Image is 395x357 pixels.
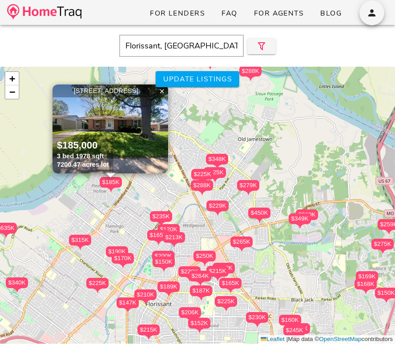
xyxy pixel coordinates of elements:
[179,307,201,318] div: $206K
[86,278,109,289] div: $225K
[152,251,174,261] div: $200K
[200,261,210,266] img: triPin.png
[355,279,377,294] div: $168K
[149,8,205,18] span: For Lenders
[283,325,306,336] div: $245K
[320,8,342,18] span: Blog
[313,5,349,21] a: Blog
[195,329,204,333] img: triPin.png
[289,213,311,229] div: $349K
[213,263,235,273] div: $208K
[351,314,395,357] div: Chat Widget
[106,246,128,262] div: $190K
[206,65,215,70] img: triPin.png
[163,232,185,248] div: $213K
[147,230,169,241] div: $165K
[254,8,304,18] span: For Agents
[210,178,220,183] img: triPin.png
[197,191,207,196] img: triPin.png
[76,245,85,250] img: triPin.png
[117,297,139,313] div: $147K
[117,297,139,308] div: $147K
[279,315,301,330] div: $160K
[213,164,222,169] img: triPin.png
[371,239,394,249] div: $275K
[193,251,216,266] div: $250K
[190,285,212,296] div: $187K
[93,289,102,293] img: triPin.png
[239,66,262,81] div: $288K
[153,257,175,267] div: $150K
[288,323,310,334] div: $183K
[355,279,377,289] div: $168K
[1,233,11,238] img: triPin.png
[155,84,169,98] a: Close popup
[382,298,391,303] img: triPin.png
[142,5,212,21] a: For Lenders
[185,277,194,282] img: triPin.png
[206,201,229,216] div: $229K
[197,296,206,301] img: triPin.png
[221,8,238,18] span: FAQ
[246,5,311,21] a: For Agents
[258,335,395,344] div: Map data © contributors
[213,211,222,216] img: triPin.png
[214,5,245,21] a: FAQ
[206,154,228,164] div: $348K
[253,323,262,328] img: triPin.png
[230,237,253,252] div: $265K
[246,312,268,323] div: $230K
[191,169,214,185] div: $225K
[237,180,259,191] div: $279K
[163,232,185,243] div: $213K
[261,336,285,342] a: Leaflet
[141,300,150,305] img: triPin.png
[246,312,268,328] div: $230K
[178,266,201,277] div: $220K
[69,235,91,245] div: $315K
[204,167,226,178] div: $225K
[106,188,116,193] img: triPin.png
[185,318,195,323] img: triPin.png
[188,318,210,333] div: $152K
[134,289,157,300] div: $210K
[230,237,253,247] div: $265K
[191,180,213,191] div: $288K
[69,235,91,250] div: $315K
[153,257,175,272] div: $150K
[289,213,311,224] div: $349K
[244,191,253,196] img: triPin.png
[189,271,211,281] div: $264K
[371,239,394,254] div: $275K
[144,335,153,340] img: triPin.png
[150,211,172,227] div: $235K
[152,251,174,266] div: $200K
[296,209,318,220] div: $360K
[246,76,255,81] img: triPin.png
[196,281,205,286] img: triPin.png
[215,296,237,307] div: $225K
[378,249,387,254] img: triPin.png
[295,224,305,229] img: triPin.png
[157,222,166,227] img: triPin.png
[219,278,242,289] div: $165K
[100,177,122,193] div: $185K
[55,87,166,95] div: [STREET_ADDRESS]
[193,251,216,261] div: $250K
[189,271,211,286] div: $264K
[206,201,229,211] div: $229K
[286,336,288,342] span: |
[179,307,201,323] div: $206K
[57,152,109,160] div: 3 bed 1978 sqft
[154,241,163,245] img: triPin.png
[7,4,81,20] img: desktop-logo.34a1112.png
[296,209,318,225] div: $360K
[215,296,237,312] div: $225K
[219,278,242,293] div: $165K
[213,263,235,278] div: $208K
[188,318,210,329] div: $152K
[156,71,239,87] button: Update listings
[100,177,122,188] div: $185K
[206,266,229,277] div: $215K
[191,180,213,196] div: $288K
